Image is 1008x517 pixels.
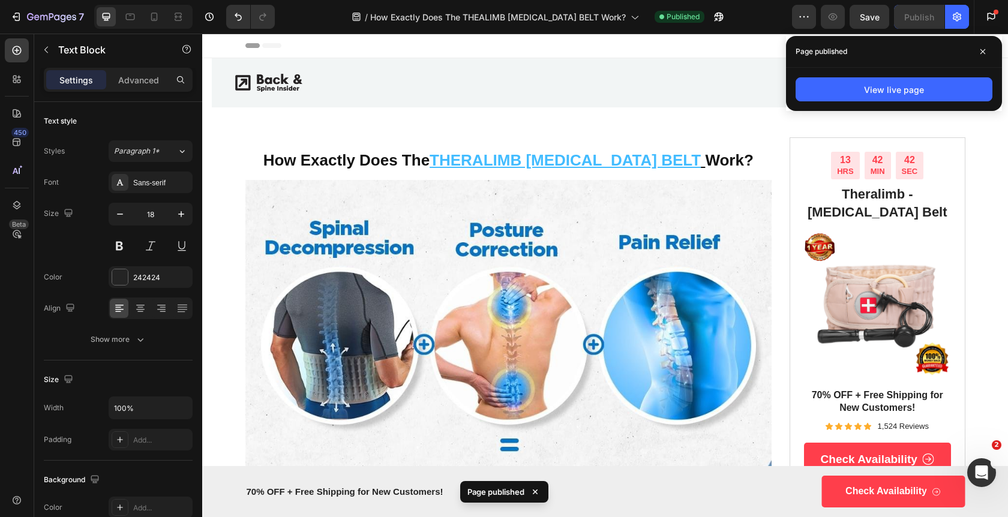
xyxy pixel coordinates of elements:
[5,5,89,29] button: 7
[365,11,368,23] span: /
[79,10,84,24] p: 7
[676,388,727,398] p: 1,524 Reviews
[44,329,193,350] button: Show more
[114,146,160,157] span: Paragraph 1*
[118,74,159,86] p: Advanced
[542,118,551,136] strong: ?
[109,140,193,162] button: Paragraph 1*
[668,121,683,133] div: 42
[44,177,59,188] div: Font
[610,356,741,379] strong: 70% OFF + Free Shipping for New Customers!
[44,472,102,488] div: Background
[864,83,924,96] div: View live page
[44,434,71,445] div: Padding
[667,11,700,22] span: Published
[602,199,749,345] img: gempages_550557968404317192-3cd36e0f-a228-4a79-b092-4f98212de5ce.png
[22,34,112,64] img: gempages_550557968404317192-02b9af73-28b1-431c-971f-4341aea811ba.png
[635,121,651,133] div: 13
[796,46,847,58] p: Page published
[850,5,889,29] button: Save
[499,118,542,136] strong: Work
[11,128,29,137] div: 450
[635,133,651,143] p: HRS
[133,272,190,283] div: 242424
[620,442,763,474] a: Check Availability
[202,34,1008,517] iframe: Design area
[370,11,626,23] span: How Exactly Does The THEALIMB [MEDICAL_DATA] BELT Work?
[413,35,796,48] p: Advertorial
[602,409,749,443] a: Check Availability
[59,74,93,86] p: Settings
[44,402,64,413] div: Width
[605,153,745,186] span: Theralimb - [MEDICAL_DATA] Belt
[668,133,683,143] p: MIN
[133,435,190,446] div: Add...
[133,178,190,188] div: Sans-serif
[499,107,542,138] a: Work
[58,43,160,57] p: Text Block
[44,300,77,317] div: Align
[860,12,880,22] span: Save
[967,458,996,487] iframe: Intercom live chat
[796,77,992,101] button: View live page
[61,118,227,136] strong: How Exactly Does The
[91,333,146,345] div: Show more
[226,5,275,29] div: Undo/Redo
[894,5,944,29] button: Publish
[44,502,62,513] div: Color
[467,486,524,498] p: Page published
[133,503,190,513] div: Add...
[109,397,192,419] input: Auto
[619,419,715,434] p: Check Availability
[904,11,934,23] div: Publish
[44,146,65,157] div: Styles
[227,107,499,138] a: THERALIMB [MEDICAL_DATA] BELT
[44,206,76,222] div: Size
[9,220,29,229] div: Beta
[44,372,76,388] div: Size
[44,272,62,282] div: Color
[643,452,725,464] p: Check Availability
[700,133,716,143] p: SEC
[44,116,77,127] div: Text style
[992,440,1001,450] span: 2
[700,121,716,133] div: 42
[227,118,499,136] u: THERALIMB [MEDICAL_DATA] BELT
